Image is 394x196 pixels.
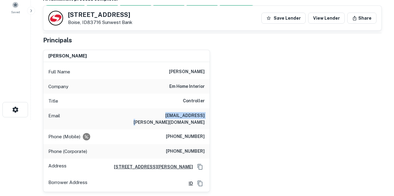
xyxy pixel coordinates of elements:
div: AI fulfillment process complete. [215,5,263,14]
div: Principals found, still searching for contact information. This may take time... [181,5,217,14]
h5: Principals [43,36,72,45]
h6: em home interior [169,83,205,90]
a: ID [184,180,193,187]
h6: Controller [183,97,205,105]
h5: [STREET_ADDRESS] [68,12,132,18]
p: Borrower Address [48,179,87,188]
button: Copy Address [195,179,205,188]
div: Principals found, AI now looking for contact information... [148,5,184,14]
h6: [PERSON_NAME] [48,53,87,60]
div: Your request is received and processing... [82,5,118,14]
button: Share [347,13,376,24]
h6: [PERSON_NAME] [169,68,205,76]
p: Address [48,162,66,171]
p: Boise, ID83716 [68,20,132,25]
div: Sending borrower request to AI... [36,5,82,14]
button: Copy Address [195,162,205,171]
div: Requests to not be contacted at this number [83,133,90,140]
h6: [PHONE_NUMBER] [166,148,205,155]
span: Saved [11,10,20,14]
div: Documents found, AI parsing details... [115,5,151,14]
p: Email [48,112,60,126]
a: View Lender [308,13,345,24]
p: Company [48,83,68,90]
a: Sunwest Bank [102,20,132,25]
p: Phone (Mobile) [48,133,80,140]
a: [STREET_ADDRESS][PERSON_NAME] [109,163,193,170]
iframe: Chat Widget [363,147,394,176]
p: Title [48,97,58,105]
p: Full Name [48,68,70,76]
h6: [EMAIL_ADDRESS][PERSON_NAME][DOMAIN_NAME] [131,112,205,126]
p: Phone (Corporate) [48,148,87,155]
button: Save Lender [261,13,306,24]
h6: [PHONE_NUMBER] [166,133,205,140]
